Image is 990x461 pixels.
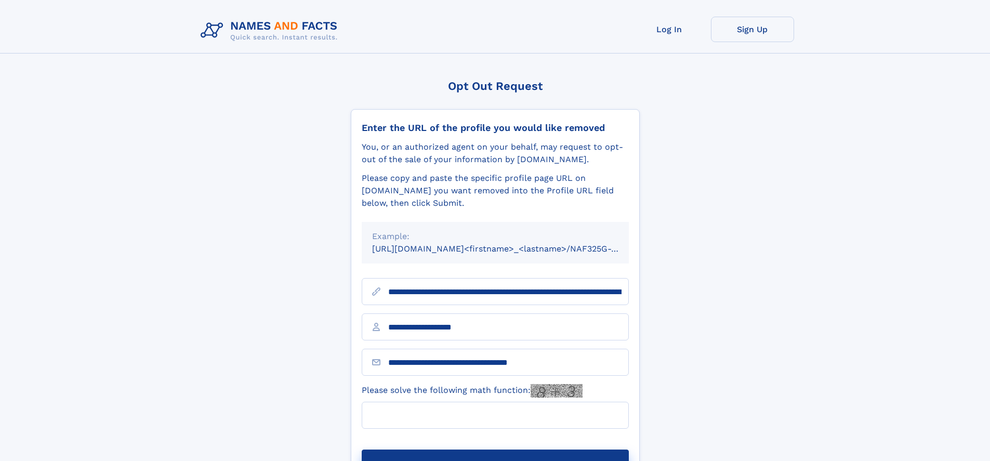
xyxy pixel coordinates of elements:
[196,17,346,45] img: Logo Names and Facts
[362,384,583,398] label: Please solve the following math function:
[362,122,629,134] div: Enter the URL of the profile you would like removed
[372,244,649,254] small: [URL][DOMAIN_NAME]<firstname>_<lastname>/NAF325G-xxxxxxxx
[711,17,794,42] a: Sign Up
[351,80,640,93] div: Opt Out Request
[372,230,618,243] div: Example:
[362,141,629,166] div: You, or an authorized agent on your behalf, may request to opt-out of the sale of your informatio...
[628,17,711,42] a: Log In
[362,172,629,209] div: Please copy and paste the specific profile page URL on [DOMAIN_NAME] you want removed into the Pr...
